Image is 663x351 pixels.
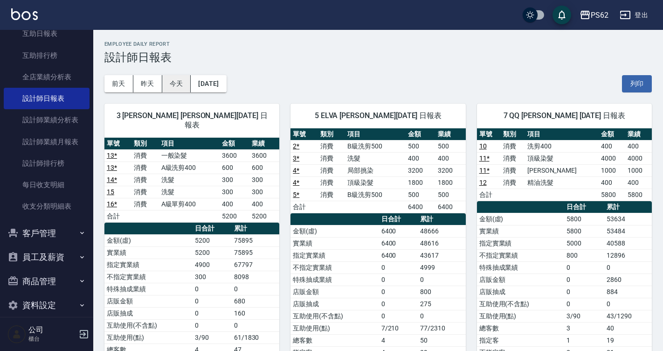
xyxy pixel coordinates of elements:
[406,140,435,152] td: 500
[477,189,501,201] td: 合計
[104,259,193,271] td: 指定實業績
[435,164,465,176] td: 3200
[345,189,406,201] td: B級洗剪500
[625,152,652,164] td: 4000
[479,142,487,150] a: 10
[418,225,466,237] td: 48666
[604,213,652,225] td: 53634
[104,138,279,223] table: a dense table
[249,174,279,186] td: 300
[249,138,279,150] th: 業績
[599,164,625,176] td: 1000
[4,269,90,294] button: 商品管理
[290,128,465,213] table: a dense table
[104,283,193,295] td: 特殊抽成業績
[232,271,280,283] td: 8098
[193,271,232,283] td: 300
[193,319,232,331] td: 0
[104,331,193,344] td: 互助使用(點)
[406,152,435,164] td: 400
[564,237,604,249] td: 5000
[104,210,131,222] td: 合計
[525,128,599,140] th: 項目
[379,298,418,310] td: 0
[302,111,454,120] span: 5 ELVA [PERSON_NAME][DATE] 日報表
[249,198,279,210] td: 400
[501,140,525,152] td: 消費
[418,298,466,310] td: 275
[249,149,279,161] td: 3600
[564,322,604,334] td: 3
[379,334,418,346] td: 4
[4,88,90,109] a: 設計師日報表
[477,286,565,298] td: 店販抽成
[599,152,625,164] td: 4000
[406,201,435,213] td: 6400
[28,325,76,335] h5: 公司
[193,295,232,307] td: 0
[418,249,466,261] td: 43617
[232,295,280,307] td: 680
[131,186,159,198] td: 消費
[477,237,565,249] td: 指定實業績
[159,138,220,150] th: 項目
[104,51,652,64] h3: 設計師日報表
[501,176,525,189] td: 消費
[477,298,565,310] td: 互助使用(不含點)
[564,286,604,298] td: 0
[379,310,418,322] td: 0
[318,140,345,152] td: 消費
[564,298,604,310] td: 0
[290,225,379,237] td: 金額(虛)
[599,140,625,152] td: 400
[625,164,652,176] td: 1000
[564,201,604,213] th: 日合計
[406,189,435,201] td: 500
[104,319,193,331] td: 互助使用(不含點)
[290,249,379,261] td: 指定實業績
[604,334,652,346] td: 19
[104,307,193,319] td: 店販抽成
[232,319,280,331] td: 0
[418,286,466,298] td: 800
[4,131,90,153] a: 設計師業績月報表
[193,223,232,235] th: 日合計
[604,310,652,322] td: 43/1290
[599,189,625,201] td: 5800
[622,75,652,92] button: 列印
[4,45,90,66] a: 互助排行榜
[220,198,249,210] td: 400
[4,293,90,317] button: 資料設定
[418,274,466,286] td: 0
[232,307,280,319] td: 160
[318,128,345,140] th: 類別
[625,128,652,140] th: 業績
[131,174,159,186] td: 消費
[477,225,565,237] td: 實業績
[418,310,466,322] td: 0
[501,152,525,164] td: 消費
[159,161,220,174] td: A級洗剪400
[4,23,90,44] a: 互助日報表
[249,210,279,222] td: 5200
[604,322,652,334] td: 40
[435,128,465,140] th: 業績
[159,174,220,186] td: 洗髮
[318,189,345,201] td: 消費
[4,196,90,217] a: 收支分類明細表
[564,249,604,261] td: 800
[345,140,406,152] td: B級洗剪500
[116,111,268,130] span: 3 [PERSON_NAME] [PERSON_NAME][DATE] 日報表
[133,75,162,92] button: 昨天
[625,176,652,189] td: 400
[345,128,406,140] th: 項目
[406,128,435,140] th: 金額
[232,234,280,246] td: 75895
[290,237,379,249] td: 實業績
[318,176,345,189] td: 消費
[232,246,280,259] td: 75895
[604,261,652,274] td: 0
[564,261,604,274] td: 0
[159,149,220,161] td: 一般染髮
[479,179,487,186] a: 12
